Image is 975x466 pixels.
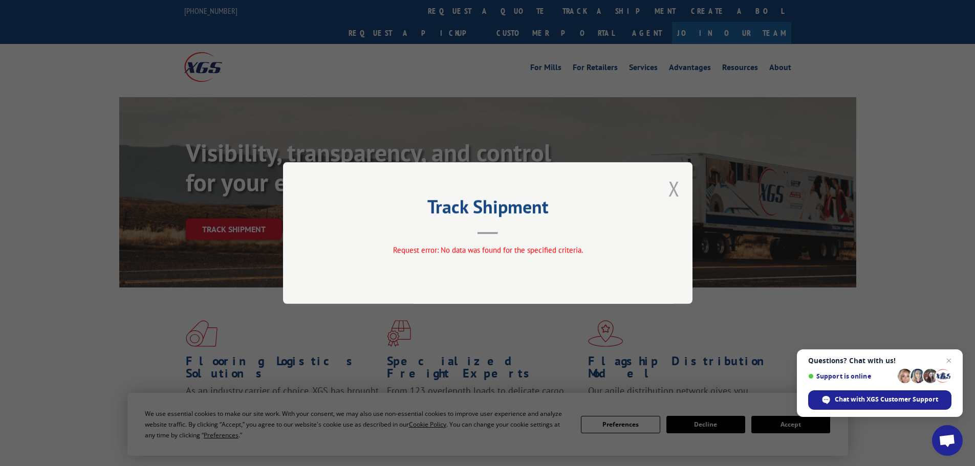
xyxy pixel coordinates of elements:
h2: Track Shipment [334,199,641,219]
span: Questions? Chat with us! [808,357,951,365]
span: Support is online [808,372,894,380]
div: Open chat [932,425,963,456]
span: Close chat [943,354,955,367]
span: Request error: No data was found for the specified criteria. [393,245,582,255]
span: Chat with XGS Customer Support [835,395,938,404]
div: Chat with XGS Customer Support [808,390,951,410]
button: Close modal [668,175,680,202]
